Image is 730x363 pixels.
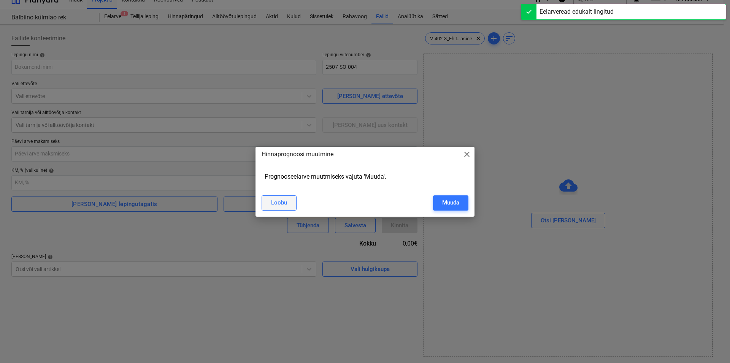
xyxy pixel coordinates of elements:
[262,195,297,211] button: Loobu
[462,150,471,159] span: close
[540,7,614,16] div: Eelarveread edukalt lingitud
[262,170,468,183] div: Prognooseelarve muutmiseks vajuta 'Muuda'.
[433,195,468,211] button: Muuda
[271,198,287,208] div: Loobu
[262,150,333,159] p: Hinnaprognoosi muutmine
[442,198,459,208] div: Muuda
[692,327,730,363] iframe: Chat Widget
